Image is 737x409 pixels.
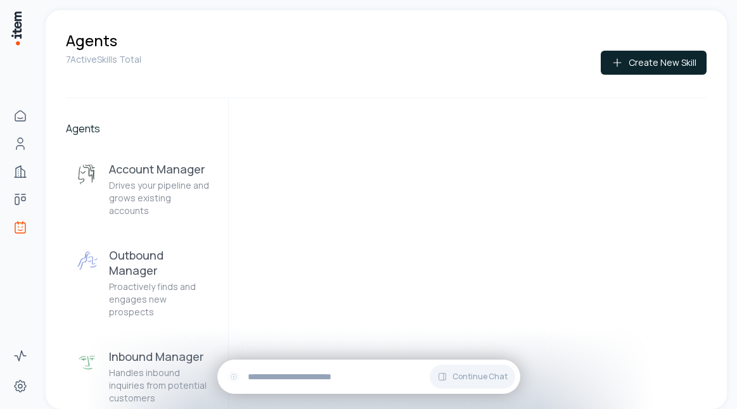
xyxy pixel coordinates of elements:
img: Inbound Manager [76,351,99,374]
span: Continue Chat [452,372,508,382]
a: Home [8,103,33,129]
img: Outbound Manager [76,250,99,273]
h1: Agents [66,30,117,51]
p: 7 Active Skills Total [66,53,141,66]
a: Companies [8,159,33,184]
h3: Account Manager [109,161,210,177]
p: Handles inbound inquiries from potential customers [109,367,210,405]
p: Drives your pipeline and grows existing accounts [109,179,210,217]
button: Account ManagerAccount ManagerDrives your pipeline and grows existing accounts [66,151,221,227]
button: Continue Chat [430,365,515,389]
a: Activity [8,343,33,368]
a: Deals [8,187,33,212]
img: Item Brain Logo [10,10,23,46]
h3: Outbound Manager [109,248,210,278]
a: Settings [8,374,33,399]
img: Account Manager [76,164,99,187]
h2: Agents [66,121,221,136]
h3: Inbound Manager [109,349,210,364]
p: Proactively finds and engages new prospects [109,280,210,318]
a: Agents [8,215,33,240]
button: Outbound ManagerOutbound ManagerProactively finds and engages new prospects [66,237,221,329]
div: Continue Chat [217,360,520,394]
a: People [8,131,33,156]
button: Create New Skill [601,51,707,75]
